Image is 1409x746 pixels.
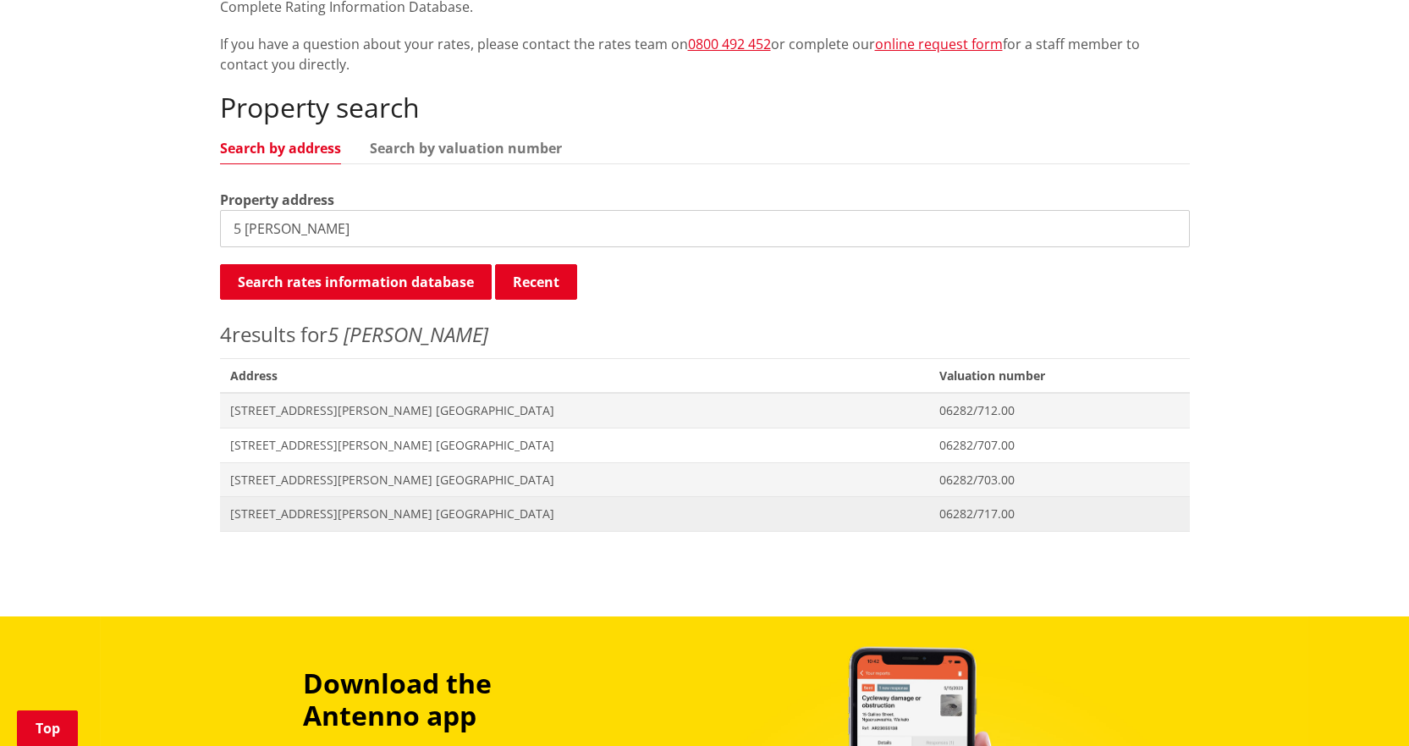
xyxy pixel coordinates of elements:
span: [STREET_ADDRESS][PERSON_NAME] [GEOGRAPHIC_DATA] [230,402,920,419]
label: Property address [220,190,334,210]
button: Search rates information database [220,264,492,300]
button: Recent [495,264,577,300]
span: 06282/712.00 [939,402,1179,419]
input: e.g. Duke Street NGARUAWAHIA [220,210,1190,247]
a: 0800 492 452 [688,35,771,53]
span: 4 [220,320,232,348]
span: Valuation number [929,358,1189,393]
h2: Property search [220,91,1190,124]
a: online request form [875,35,1003,53]
a: [STREET_ADDRESS][PERSON_NAME] [GEOGRAPHIC_DATA] 06282/712.00 [220,393,1190,428]
em: 5 [PERSON_NAME] [327,320,488,348]
a: [STREET_ADDRESS][PERSON_NAME] [GEOGRAPHIC_DATA] 06282/707.00 [220,428,1190,462]
span: Address [220,358,930,393]
span: [STREET_ADDRESS][PERSON_NAME] [GEOGRAPHIC_DATA] [230,437,920,454]
p: If you have a question about your rates, please contact the rates team on or complete our for a s... [220,34,1190,75]
span: 06282/703.00 [939,472,1179,489]
iframe: Messenger Launcher [1331,675,1392,736]
span: 06282/717.00 [939,506,1179,522]
a: [STREET_ADDRESS][PERSON_NAME] [GEOGRAPHIC_DATA] 06282/703.00 [220,462,1190,497]
span: 06282/707.00 [939,437,1179,454]
span: [STREET_ADDRESS][PERSON_NAME] [GEOGRAPHIC_DATA] [230,472,920,489]
span: [STREET_ADDRESS][PERSON_NAME] [GEOGRAPHIC_DATA] [230,506,920,522]
p: results for [220,319,1190,350]
a: Top [17,710,78,746]
a: Search by valuation number [370,141,562,155]
a: Search by address [220,141,341,155]
h3: Download the Antenno app [303,667,609,732]
a: [STREET_ADDRESS][PERSON_NAME] [GEOGRAPHIC_DATA] 06282/717.00 [220,497,1190,532]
